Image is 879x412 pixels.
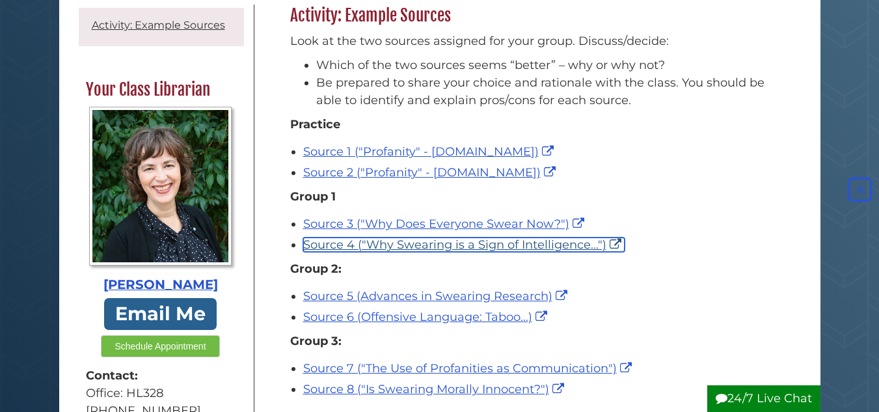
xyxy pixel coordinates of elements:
[303,144,557,159] a: Source 1 ("Profanity" - [DOMAIN_NAME])
[86,385,236,402] div: Office: HL328
[303,238,625,252] a: Source 4 ("Why Swearing is a Sign of Intelligence...")
[845,182,876,197] a: Back to Top
[290,117,340,131] strong: Practice
[707,385,820,412] button: 24/7 Live Chat
[303,310,550,324] a: Source 6 (Offensive Language: Taboo...)
[290,262,342,276] strong: Group 2:
[79,79,242,100] h2: Your Class Librarian
[86,367,236,385] strong: Contact:
[303,217,588,231] a: Source 3 ("Why Does Everyone Swear Now?")
[303,289,571,303] a: Source 5 (Advances in Swearing Research)
[303,165,559,180] a: Source 2 ("Profanity" - [DOMAIN_NAME])
[101,335,219,357] button: Schedule Appointment
[290,334,342,348] strong: Group 3:
[86,107,236,295] a: Profile Photo [PERSON_NAME]
[92,19,225,31] a: Activity: Example Sources
[290,189,336,204] strong: Group 1
[86,275,236,295] div: [PERSON_NAME]
[284,5,781,26] h2: Activity: Example Sources
[316,74,775,109] li: Be prepared to share your choice and rationale with the class. You should be able to identify and...
[316,57,775,74] li: Which of the two sources seems “better” – why or why not?
[290,33,775,50] p: Look at the two sources assigned for your group. Discuss/decide:
[303,382,567,396] a: Source 8 ("Is Swearing Morally Innocent?")
[104,298,217,330] a: Email Me
[303,361,635,376] a: Source 7 ("The Use of Profanities as Communication")
[89,107,232,266] img: Profile Photo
